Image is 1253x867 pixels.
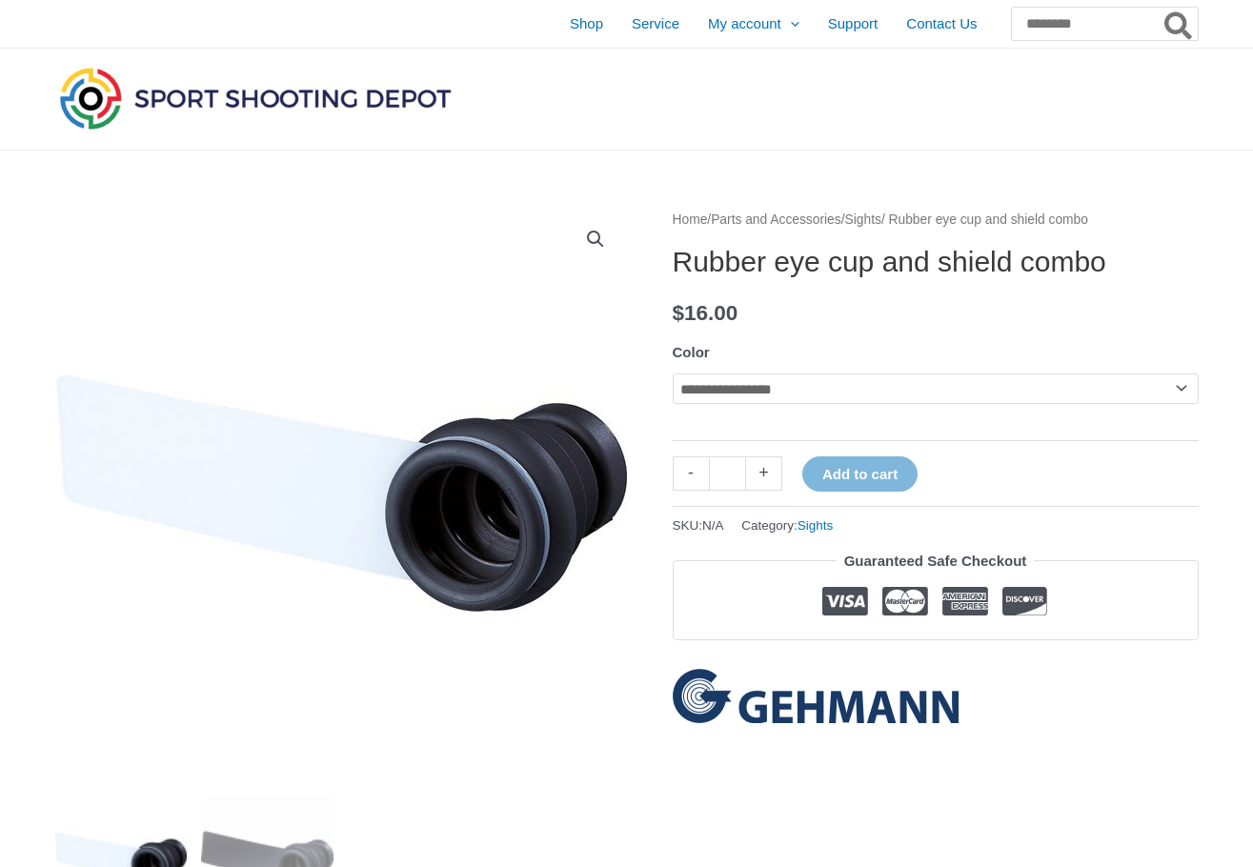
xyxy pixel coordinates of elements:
[673,245,1199,279] h1: Rubber eye cup and shield combo
[578,222,613,256] a: View full-screen image gallery
[709,456,746,490] input: Product quantity
[798,518,834,533] a: Sights
[702,518,724,533] span: N/A
[837,548,1035,575] legend: Guaranteed Safe Checkout
[711,212,841,227] a: Parts and Accessories
[673,212,708,227] a: Home
[55,208,627,779] img: eye cup and shield combo
[673,301,738,325] bdi: 16.00
[746,456,782,490] a: +
[55,63,455,133] img: Sport Shooting Depot
[673,456,709,490] a: -
[673,669,959,723] a: Gehmann
[673,208,1199,232] nav: Breadcrumb
[1161,8,1198,40] button: Search
[673,301,685,325] span: $
[741,514,833,537] span: Category:
[845,212,881,227] a: Sights
[802,456,918,492] button: Add to cart
[673,514,724,537] span: SKU:
[673,344,710,360] label: Color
